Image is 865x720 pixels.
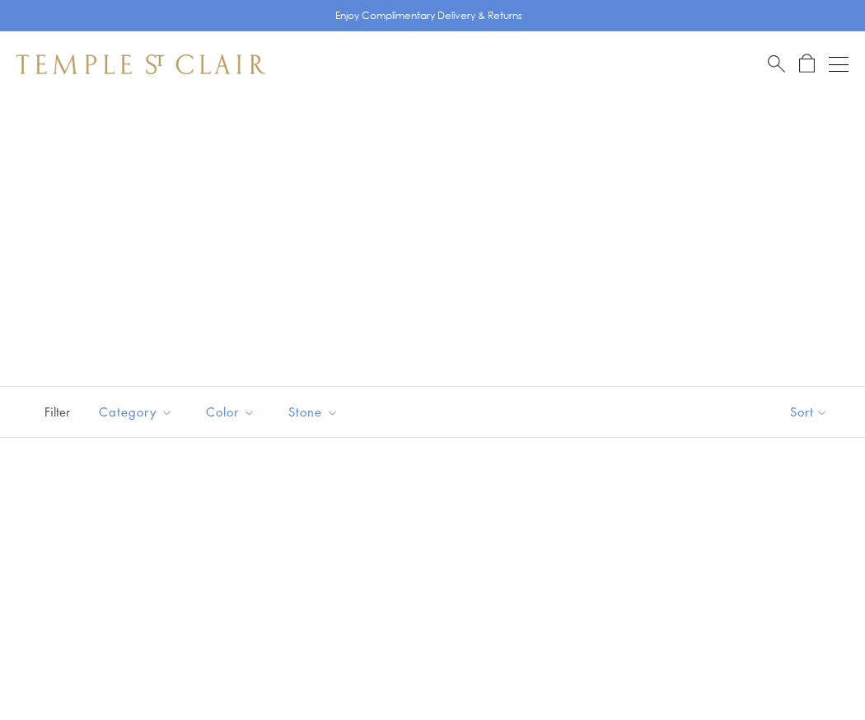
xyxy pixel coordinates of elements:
a: Open Shopping Bag [799,54,815,74]
button: Category [86,393,185,431]
span: Stone [280,402,351,422]
span: Color [198,402,268,422]
button: Show sort by [753,387,865,437]
button: Open navigation [829,54,849,74]
span: Category [91,402,185,422]
p: Enjoy Complimentary Delivery & Returns [335,7,522,24]
button: Stone [276,393,351,431]
a: Search [768,54,785,74]
button: Color [194,393,268,431]
img: Temple St. Clair [16,54,265,74]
